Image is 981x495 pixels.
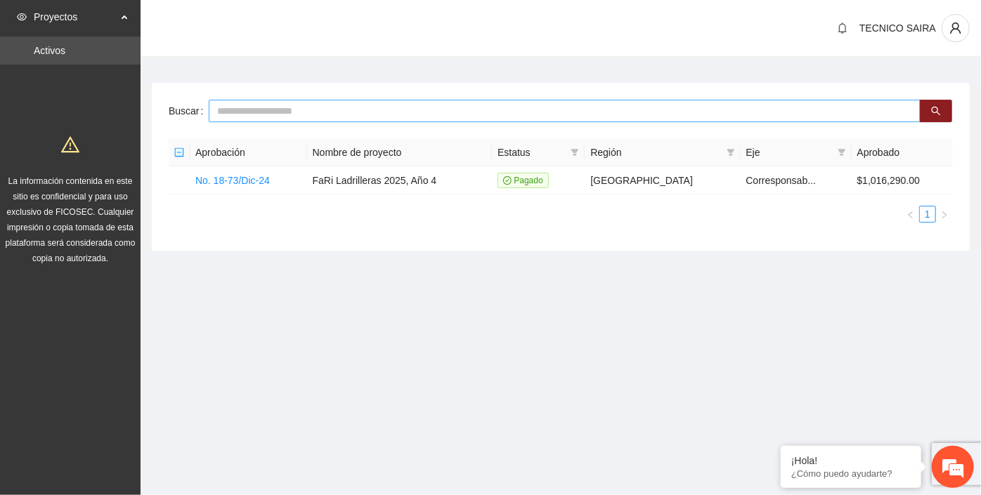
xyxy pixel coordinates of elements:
button: search [920,100,952,122]
div: Minimizar ventana de chat en vivo [230,7,264,41]
span: warning [61,136,79,154]
td: FaRi Ladrilleras 2025, Año 4 [307,166,492,194]
span: left [907,211,915,219]
span: filter [838,148,846,157]
span: eye [17,12,27,22]
button: user [942,14,970,42]
span: search [931,106,941,117]
span: filter [568,142,582,163]
textarea: Escriba su mensaje y pulse “Intro” [7,338,268,388]
td: [GEOGRAPHIC_DATA] [585,166,740,194]
th: Aprobación [190,139,307,166]
span: Pagado [498,173,549,188]
div: Chatee con nosotros ahora [73,72,236,90]
p: ¿Cómo puedo ayudarte? [791,468,911,479]
span: La información contenida en este sitio es confidencial y para uso exclusivo de FICOSEC. Cualquier... [6,176,136,263]
th: Nombre de proyecto [307,139,492,166]
span: Estatus [498,145,565,160]
button: bell [831,17,854,39]
li: Next Page [936,206,953,223]
span: user [942,22,969,34]
th: Aprobado [852,139,953,166]
span: Corresponsab... [746,175,817,186]
button: left [902,206,919,223]
label: Buscar [169,100,209,122]
span: filter [727,148,735,157]
span: bell [832,22,853,34]
li: 1 [919,206,936,223]
span: minus-square [174,147,184,157]
a: 1 [920,206,935,222]
span: Región [590,145,720,160]
span: right [940,211,949,219]
button: right [936,206,953,223]
span: Eje [746,145,832,160]
li: Previous Page [902,206,919,223]
span: TECNICO SAIRA [859,22,936,34]
span: filter [835,142,849,163]
td: $1,016,290.00 [852,166,953,194]
span: Estamos en línea. [82,165,194,307]
span: Proyectos [34,3,117,31]
span: check-circle [503,176,512,185]
a: No. 18-73/Dic-24 [195,175,270,186]
span: filter [571,148,579,157]
a: Activos [34,45,65,56]
span: filter [724,142,738,163]
div: ¡Hola! [791,455,911,466]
